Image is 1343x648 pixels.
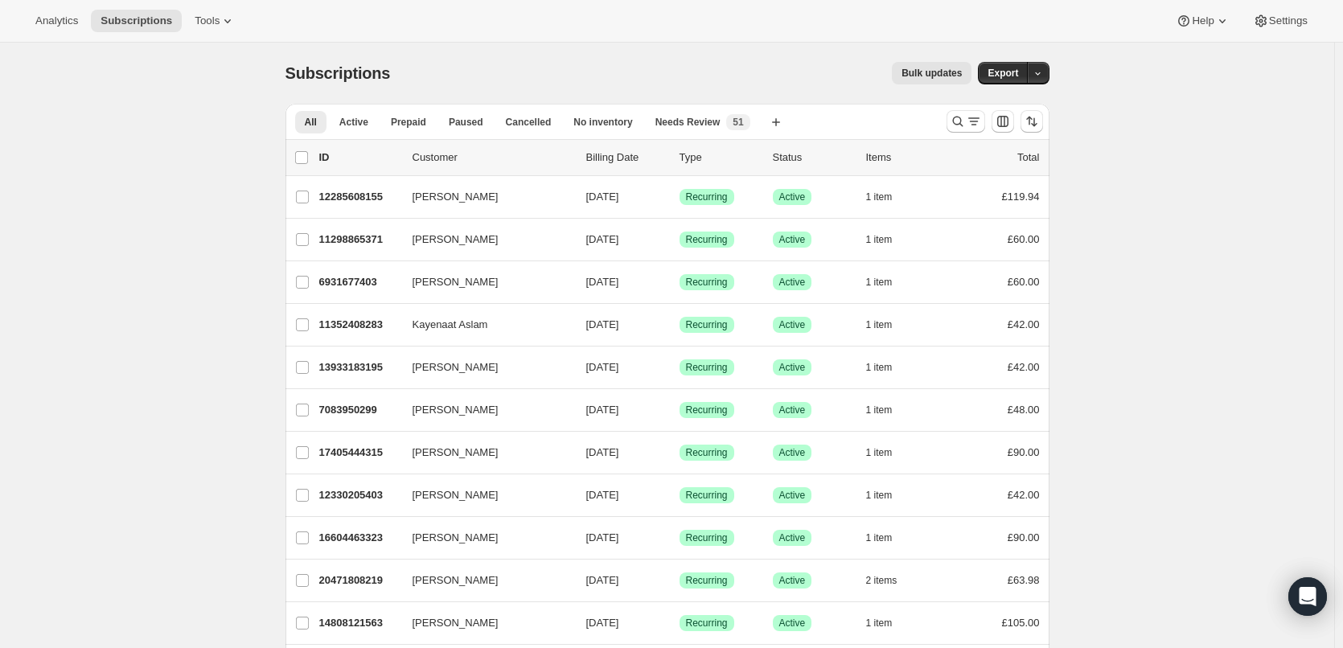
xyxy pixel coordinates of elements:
[866,186,910,208] button: 1 item
[319,189,400,205] p: 12285608155
[866,612,910,634] button: 1 item
[586,531,619,543] span: [DATE]
[773,150,853,166] p: Status
[1269,14,1308,27] span: Settings
[866,484,910,507] button: 1 item
[866,527,910,549] button: 1 item
[285,64,391,82] span: Subscriptions
[1008,574,1040,586] span: £63.98
[686,574,728,587] span: Recurring
[779,318,806,331] span: Active
[413,317,488,333] span: Kayenaat Aslam
[1002,617,1040,629] span: £105.00
[866,318,893,331] span: 1 item
[413,232,499,248] span: [PERSON_NAME]
[195,14,220,27] span: Tools
[403,184,564,210] button: [PERSON_NAME]
[866,276,893,289] span: 1 item
[779,617,806,630] span: Active
[506,116,552,129] span: Cancelled
[686,361,728,374] span: Recurring
[403,397,564,423] button: [PERSON_NAME]
[901,67,962,80] span: Bulk updates
[1017,150,1039,166] p: Total
[319,572,400,589] p: 20471808219
[866,233,893,246] span: 1 item
[866,356,910,379] button: 1 item
[413,359,499,375] span: [PERSON_NAME]
[319,527,1040,549] div: 16604463323[PERSON_NAME][DATE]SuccessRecurringSuccessActive1 item£90.00
[319,612,1040,634] div: 14808121563[PERSON_NAME][DATE]SuccessRecurringSuccessActive1 item£105.00
[586,446,619,458] span: [DATE]
[403,355,564,380] button: [PERSON_NAME]
[586,276,619,288] span: [DATE]
[686,233,728,246] span: Recurring
[779,191,806,203] span: Active
[866,399,910,421] button: 1 item
[319,487,400,503] p: 12330205403
[413,445,499,461] span: [PERSON_NAME]
[866,617,893,630] span: 1 item
[686,446,728,459] span: Recurring
[686,191,728,203] span: Recurring
[319,232,400,248] p: 11298865371
[1008,531,1040,543] span: £90.00
[779,531,806,544] span: Active
[779,489,806,502] span: Active
[319,445,400,461] p: 17405444315
[403,525,564,551] button: [PERSON_NAME]
[992,110,1014,133] button: Customize table column order and visibility
[449,116,483,129] span: Paused
[586,489,619,501] span: [DATE]
[866,228,910,251] button: 1 item
[586,617,619,629] span: [DATE]
[391,116,426,129] span: Prepaid
[1008,446,1040,458] span: £90.00
[319,615,400,631] p: 14808121563
[866,314,910,336] button: 1 item
[779,404,806,416] span: Active
[1008,489,1040,501] span: £42.00
[403,610,564,636] button: [PERSON_NAME]
[319,228,1040,251] div: 11298865371[PERSON_NAME][DATE]SuccessRecurringSuccessActive1 item£60.00
[586,574,619,586] span: [DATE]
[339,116,368,129] span: Active
[1008,233,1040,245] span: £60.00
[319,317,400,333] p: 11352408283
[686,617,728,630] span: Recurring
[866,404,893,416] span: 1 item
[866,489,893,502] span: 1 item
[413,615,499,631] span: [PERSON_NAME]
[403,227,564,252] button: [PERSON_NAME]
[988,67,1018,80] span: Export
[866,446,893,459] span: 1 item
[319,402,400,418] p: 7083950299
[866,361,893,374] span: 1 item
[1192,14,1214,27] span: Help
[403,568,564,593] button: [PERSON_NAME]
[403,440,564,465] button: [PERSON_NAME]
[733,116,743,129] span: 51
[586,191,619,203] span: [DATE]
[1166,10,1239,32] button: Help
[866,569,915,592] button: 2 items
[26,10,88,32] button: Analytics
[686,276,728,289] span: Recurring
[319,150,400,166] p: ID
[978,62,1028,84] button: Export
[319,150,1040,166] div: IDCustomerBilling DateTypeStatusItemsTotal
[866,441,910,464] button: 1 item
[1288,577,1327,616] div: Open Intercom Messenger
[413,189,499,205] span: [PERSON_NAME]
[586,361,619,373] span: [DATE]
[1021,110,1043,133] button: Sort the results
[779,574,806,587] span: Active
[1002,191,1040,203] span: £119.94
[947,110,985,133] button: Search and filter results
[319,186,1040,208] div: 12285608155[PERSON_NAME][DATE]SuccessRecurringSuccessActive1 item£119.94
[319,274,400,290] p: 6931677403
[779,276,806,289] span: Active
[779,361,806,374] span: Active
[655,116,721,129] span: Needs Review
[101,14,172,27] span: Subscriptions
